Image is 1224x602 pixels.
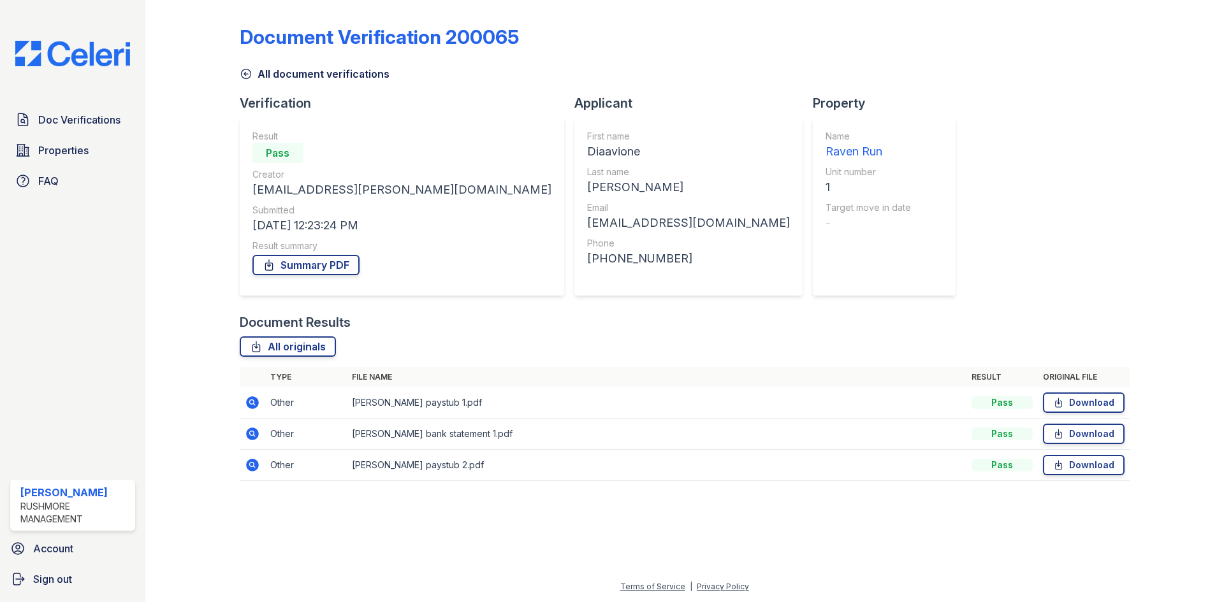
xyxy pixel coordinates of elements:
div: Document Verification 200065 [240,25,519,48]
div: Pass [972,427,1033,440]
td: [PERSON_NAME] paystub 1.pdf [347,387,966,419]
div: [EMAIL_ADDRESS][DOMAIN_NAME] [587,214,790,232]
a: All document verifications [240,66,390,82]
div: Pass [972,396,1033,409]
span: Doc Verifications [38,112,120,127]
a: Download [1043,455,1125,475]
div: Pass [972,459,1033,471]
div: [EMAIL_ADDRESS][PERSON_NAME][DOMAIN_NAME] [252,181,551,199]
td: Other [265,419,347,450]
img: CE_Logo_Blue-a8612792a0a2168367f1c8372b55b34899dd931a85d93a1a3d3e32e68fde9ad4.png [5,41,140,66]
div: Verification [240,94,574,112]
span: Properties [38,143,89,158]
div: [PHONE_NUMBER] [587,250,790,268]
th: Result [966,367,1038,387]
div: Pass [252,143,303,163]
div: Unit number [826,166,911,178]
div: [PERSON_NAME] [20,485,130,500]
a: Summary PDF [252,255,360,275]
div: Rushmore Management [20,500,130,526]
div: 1 [826,178,911,196]
td: Other [265,387,347,419]
div: Phone [587,237,790,250]
th: File name [347,367,966,387]
td: [PERSON_NAME] paystub 2.pdf [347,450,966,481]
td: [PERSON_NAME] bank statement 1.pdf [347,419,966,450]
th: Original file [1038,367,1130,387]
div: Name [826,130,911,143]
div: First name [587,130,790,143]
div: Applicant [574,94,813,112]
a: Terms of Service [620,582,685,591]
div: [PERSON_NAME] [587,178,790,196]
a: Sign out [5,566,140,592]
div: Email [587,201,790,214]
a: Doc Verifications [10,107,135,133]
a: Download [1043,424,1125,444]
div: Last name [587,166,790,178]
td: Other [265,450,347,481]
div: Submitted [252,204,551,217]
div: Result summary [252,240,551,252]
div: Result [252,130,551,143]
div: - [826,214,911,232]
div: [DATE] 12:23:24 PM [252,217,551,234]
th: Type [265,367,347,387]
a: Properties [10,138,135,163]
div: Raven Run [826,143,911,161]
a: FAQ [10,168,135,194]
div: Property [813,94,966,112]
div: Creator [252,168,551,181]
a: Account [5,536,140,561]
a: All originals [240,336,336,357]
div: Document Results [240,313,351,331]
div: Target move in date [826,201,911,214]
div: Diaavione [587,143,790,161]
span: Account [33,541,73,556]
a: Name Raven Run [826,130,911,161]
a: Download [1043,392,1125,413]
span: FAQ [38,173,59,189]
a: Privacy Policy [697,582,749,591]
span: Sign out [33,571,72,587]
div: | [690,582,692,591]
